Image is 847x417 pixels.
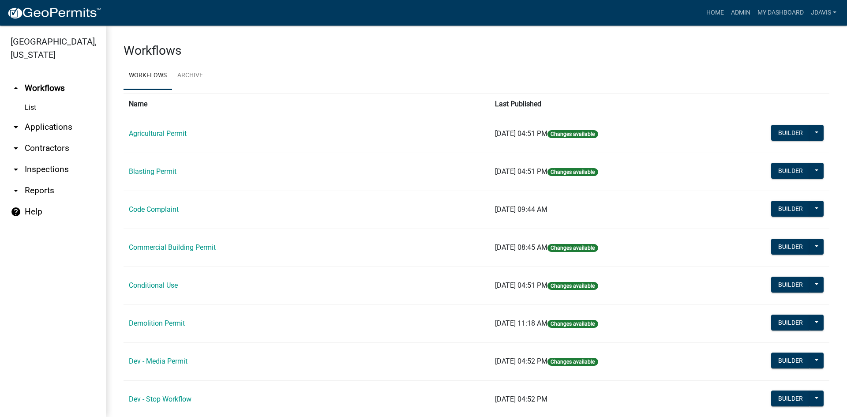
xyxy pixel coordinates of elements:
span: [DATE] 11:18 AM [495,319,547,327]
span: Changes available [547,282,598,290]
button: Builder [771,201,810,217]
th: Last Published [490,93,707,115]
a: Workflows [124,62,172,90]
button: Builder [771,391,810,406]
button: Builder [771,125,810,141]
h3: Workflows [124,43,829,58]
a: Dev - Media Permit [129,357,187,365]
a: Agricultural Permit [129,129,187,138]
button: Builder [771,163,810,179]
a: Dev - Stop Workflow [129,395,191,403]
span: Changes available [547,244,598,252]
span: Changes available [547,168,598,176]
i: arrow_drop_down [11,185,21,196]
i: arrow_drop_down [11,164,21,175]
button: Builder [771,353,810,368]
a: Home [703,4,727,21]
span: [DATE] 08:45 AM [495,243,547,252]
span: Changes available [547,320,598,328]
span: Changes available [547,130,598,138]
a: Code Complaint [129,205,179,214]
button: Builder [771,277,810,293]
a: Archive [172,62,208,90]
span: [DATE] 04:52 PM [495,395,547,403]
span: Changes available [547,358,598,366]
a: Demolition Permit [129,319,185,327]
i: help [11,207,21,217]
a: jdavis [807,4,840,21]
span: [DATE] 04:52 PM [495,357,547,365]
span: [DATE] 04:51 PM [495,281,547,289]
a: My Dashboard [754,4,807,21]
a: Blasting Permit [129,167,176,176]
button: Builder [771,315,810,331]
a: Conditional Use [129,281,178,289]
a: Admin [727,4,754,21]
span: [DATE] 04:51 PM [495,129,547,138]
span: [DATE] 04:51 PM [495,167,547,176]
a: Commercial Building Permit [129,243,216,252]
i: arrow_drop_down [11,122,21,132]
th: Name [124,93,490,115]
i: arrow_drop_up [11,83,21,94]
i: arrow_drop_down [11,143,21,154]
button: Builder [771,239,810,255]
span: [DATE] 09:44 AM [495,205,547,214]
